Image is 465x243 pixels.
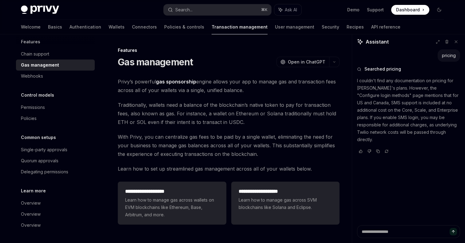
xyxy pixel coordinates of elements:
[288,59,325,65] span: Open in ChatGPT
[371,20,400,34] a: API reference
[70,20,101,34] a: Authentication
[16,166,95,177] a: Delegating permissions
[109,20,125,34] a: Wallets
[274,4,301,15] button: Ask AI
[118,182,226,225] a: **** **** **** **** *Learn how to manage gas across wallets on EVM blockchains like Ethereum, Bas...
[164,4,271,15] button: Search...⌘K
[366,38,389,45] span: Assistant
[322,20,339,34] a: Security
[21,134,56,141] h5: Common setups
[21,91,54,99] h5: Control models
[396,7,420,13] span: Dashboard
[118,101,340,126] span: Traditionally, wallets need a balance of the blockchain’s native token to pay for transaction fee...
[16,144,95,155] a: Single-party approvals
[21,104,45,111] div: Permissions
[48,20,62,34] a: Basics
[21,115,37,122] div: Policies
[118,56,193,67] h1: Gas management
[442,52,456,59] div: pricing
[391,5,429,15] a: Dashboard
[132,20,157,34] a: Connectors
[434,5,444,15] button: Toggle dark mode
[212,20,268,34] a: Transaction management
[16,155,95,166] a: Quorum approvals
[347,7,360,13] a: Demo
[21,187,46,195] h5: Learn more
[16,198,95,209] a: Overview
[357,77,460,143] p: I couldn't find any documentation on pricing for [PERSON_NAME]'s plans. However, the "Configure l...
[118,133,340,158] span: With Privy, you can centralize gas fees to be paid by a single wallet, eliminating the need for y...
[21,146,67,153] div: Single-party approvals
[118,77,340,94] span: Privy’s powerful engine allows your app to manage gas and transaction fees across all of your wal...
[16,102,95,113] a: Permissions
[357,66,460,72] button: Searched pricing
[21,20,41,34] a: Welcome
[275,20,314,34] a: User management
[450,228,457,235] button: Send message
[164,20,204,34] a: Policies & controls
[364,66,401,72] span: Searched pricing
[239,196,332,211] span: Learn how to manage gas across SVM blockchains like Solana and Eclipse.
[16,60,95,71] a: Gas management
[21,61,59,69] div: Gas management
[16,48,95,60] a: Chain support
[21,199,41,207] div: Overview
[21,210,41,218] div: Overview
[21,6,59,14] img: dark logo
[156,79,196,85] strong: gas sponsorship
[118,164,340,173] span: Learn how to set up streamlined gas management across all of your wallets below.
[231,182,340,225] a: **** **** **** **** *Learn how to manage gas across SVM blockchains like Solana and Eclipse.
[21,72,43,80] div: Webhooks
[285,7,297,13] span: Ask AI
[125,196,219,218] span: Learn how to manage gas across wallets on EVM blockchains like Ethereum, Base, Arbitrum, and more.
[175,6,193,13] div: Search...
[21,157,58,164] div: Quorum approvals
[367,7,384,13] a: Support
[347,20,364,34] a: Recipes
[21,222,41,229] div: Overview
[16,209,95,220] a: Overview
[118,47,340,53] div: Features
[276,57,329,67] button: Open in ChatGPT
[21,168,68,175] div: Delegating permissions
[21,50,49,58] div: Chain support
[16,220,95,231] a: Overview
[16,113,95,124] a: Policies
[16,71,95,82] a: Webhooks
[261,7,268,12] span: ⌘ K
